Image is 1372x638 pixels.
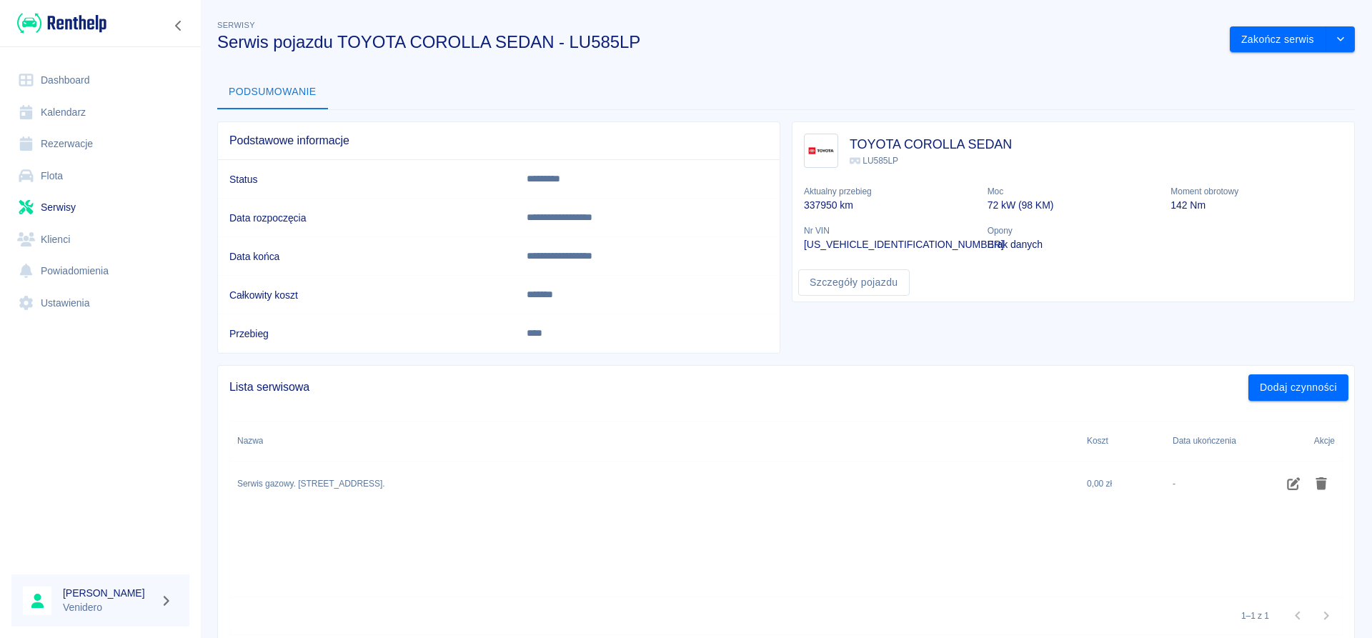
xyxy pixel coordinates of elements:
[804,198,976,213] p: 337950 km
[988,237,1160,252] p: Brak danych
[229,211,504,225] h6: Data rozpoczęcia
[1173,421,1236,461] div: Data ukończenia
[804,185,976,198] p: Aktualny przebieg
[798,269,910,296] a: Szczegóły pojazdu
[1080,462,1165,507] div: 0,00 zł
[1165,421,1258,461] div: Data ukończenia
[229,134,768,148] span: Podstawowe informacje
[11,255,189,287] a: Powiadomienia
[1280,472,1308,496] button: Edytuj czynność
[1173,477,1175,490] div: -
[804,224,976,237] p: Nr VIN
[11,128,189,160] a: Rezerwacje
[1230,26,1326,53] button: Zakończ serwis
[1314,421,1335,461] div: Akcje
[63,600,154,615] p: Venidero
[804,237,976,252] p: [US_VEHICLE_IDENTIFICATION_NUMBER]
[1170,198,1343,213] p: 142 Nm
[229,380,1248,394] span: Lista serwisowa
[1258,421,1342,461] div: Akcje
[229,288,504,302] h6: Całkowity koszt
[11,287,189,319] a: Ustawienia
[1326,26,1355,53] button: drop-down
[988,198,1160,213] p: 72 kW (98 KM)
[1170,185,1343,198] p: Moment obrotowy
[237,421,263,461] div: Nazwa
[17,11,106,35] img: Renthelp logo
[168,16,189,35] button: Zwiń nawigację
[217,32,1218,52] h3: Serwis pojazdu TOYOTA COROLLA SEDAN - LU585LP
[988,185,1160,198] p: Moc
[11,224,189,256] a: Klienci
[230,421,1080,461] div: Nazwa
[1080,421,1165,461] div: Koszt
[988,224,1160,237] p: Opony
[217,21,255,29] span: Serwisy
[1248,374,1348,401] button: Dodaj czynności
[850,134,1012,154] h3: TOYOTA COROLLA SEDAN
[807,137,835,164] img: Image
[237,477,385,490] div: Serwis gazowy. Myśliwska 53.
[229,172,504,186] h6: Status
[1308,472,1336,496] button: Usuń czynność
[11,11,106,35] a: Renthelp logo
[229,327,504,341] h6: Przebieg
[11,191,189,224] a: Serwisy
[229,249,504,264] h6: Data końca
[1087,421,1108,461] div: Koszt
[850,154,1012,167] p: LU585LP
[11,160,189,192] a: Flota
[63,586,154,600] h6: [PERSON_NAME]
[11,64,189,96] a: Dashboard
[11,96,189,129] a: Kalendarz
[217,75,328,109] button: Podsumowanie
[1241,609,1269,622] p: 1–1 z 1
